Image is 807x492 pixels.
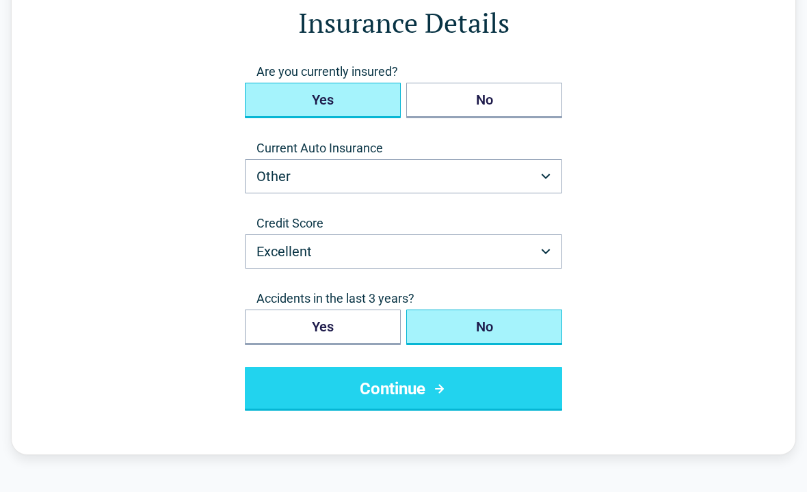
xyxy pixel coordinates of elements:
h1: Insurance Details [66,3,741,42]
button: Continue [245,367,562,411]
span: Are you currently insured? [245,64,562,80]
label: Credit Score [245,215,562,232]
label: Current Auto Insurance [245,140,562,156]
span: Accidents in the last 3 years? [245,290,562,307]
button: No [406,83,562,118]
button: Yes [245,310,401,345]
button: Yes [245,83,401,118]
button: No [406,310,562,345]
